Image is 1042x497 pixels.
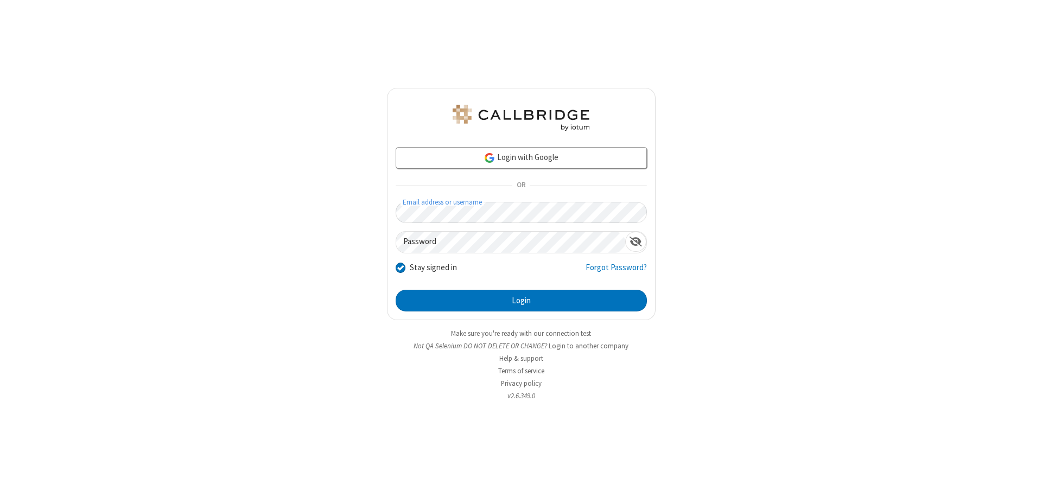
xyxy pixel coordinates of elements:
button: Login to another company [549,341,628,351]
a: Privacy policy [501,379,542,388]
a: Help & support [499,354,543,363]
a: Terms of service [498,366,544,375]
input: Password [396,232,625,253]
a: Forgot Password? [586,262,647,282]
img: google-icon.png [484,152,495,164]
span: OR [512,178,530,193]
input: Email address or username [396,202,647,223]
a: Make sure you're ready with our connection test [451,329,591,338]
li: Not QA Selenium DO NOT DELETE OR CHANGE? [387,341,656,351]
label: Stay signed in [410,262,457,274]
div: Show password [625,232,646,252]
img: QA Selenium DO NOT DELETE OR CHANGE [450,105,592,131]
a: Login with Google [396,147,647,169]
button: Login [396,290,647,311]
li: v2.6.349.0 [387,391,656,401]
